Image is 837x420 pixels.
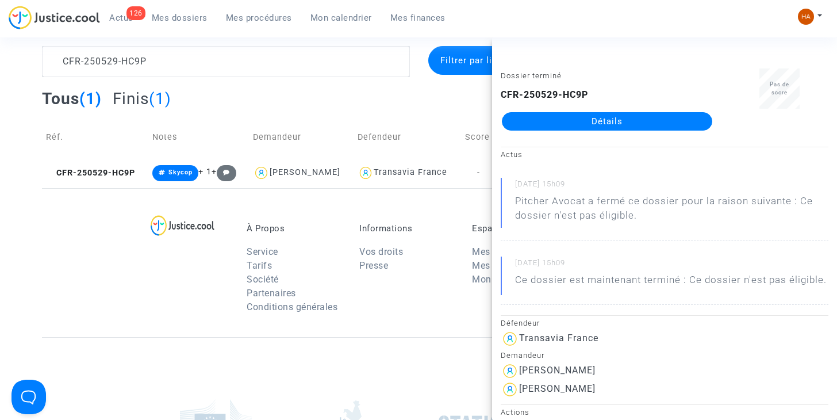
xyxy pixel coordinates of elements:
a: Société [247,274,279,285]
p: Ce dossier est maintenant terminé : Ce dossier n'est pas éligible. [515,273,827,293]
div: 126 [126,6,145,20]
a: Mes procédures [472,260,540,271]
div: [PERSON_NAME] [519,365,596,376]
img: icon-user.svg [501,330,519,348]
p: À Propos [247,223,342,234]
small: Actions [501,408,529,417]
img: icon-user.svg [501,362,519,380]
span: Actus [109,13,133,23]
a: Mes procédures [217,9,301,26]
span: Mon calendrier [310,13,372,23]
div: Pitcher Avocat a fermé ce dossier pour la raison suivante : Ce dossier n'est pas éligible. [515,194,828,223]
a: Mes finances [381,9,455,26]
span: Mes dossiers [152,13,208,23]
span: - [477,168,480,178]
a: Mon calendrier [301,9,381,26]
iframe: Help Scout Beacon - Open [11,380,46,414]
span: + [212,167,236,177]
a: Détails [502,112,712,131]
img: jc-logo.svg [9,6,100,29]
td: Notes [148,117,249,158]
span: Skycop [168,169,193,176]
td: Defendeur [354,117,461,158]
td: Score [461,117,497,158]
span: Finis [113,89,149,108]
img: logo-lg.svg [151,215,214,236]
span: Pas de score [770,81,789,96]
p: Espace Personnel [472,223,567,234]
img: icon-user.svg [358,165,374,181]
span: + 1 [198,167,212,177]
a: Mon profil [472,274,517,285]
div: [PERSON_NAME] [519,383,596,394]
span: (1) [149,89,171,108]
a: Mes dossiers [143,9,217,26]
small: [DATE] 15h09 [515,179,828,194]
small: Dossier terminé [501,71,562,80]
a: Service [247,246,278,257]
span: Filtrer par litige [440,55,509,66]
b: CFR-250529-HC9P [501,89,588,100]
span: Mes procédures [226,13,292,23]
small: [DATE] 15h09 [515,258,828,273]
small: Actus [501,150,523,159]
small: Demandeur [501,351,544,360]
a: 126Actus [100,9,143,26]
a: Conditions générales [247,301,337,312]
a: Vos droits [359,246,403,257]
img: icon-user.svg [253,165,270,181]
div: Transavia France [519,333,598,343]
img: ded1cc776adf1572996fd1eb160d6406 [798,9,814,25]
span: CFR-250529-HC9P [46,168,135,178]
div: Transavia France [374,167,447,177]
span: (1) [79,89,102,108]
span: Tous [42,89,79,108]
span: Mes finances [390,13,446,23]
a: Partenaires [247,288,296,299]
td: Demandeur [249,117,353,158]
a: Mes dossiers [472,246,529,257]
p: Informations [359,223,455,234]
a: Tarifs [247,260,272,271]
div: [PERSON_NAME] [270,167,340,177]
img: icon-user.svg [501,380,519,399]
td: Réf. [42,117,148,158]
small: Défendeur [501,319,540,327]
a: Presse [359,260,388,271]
